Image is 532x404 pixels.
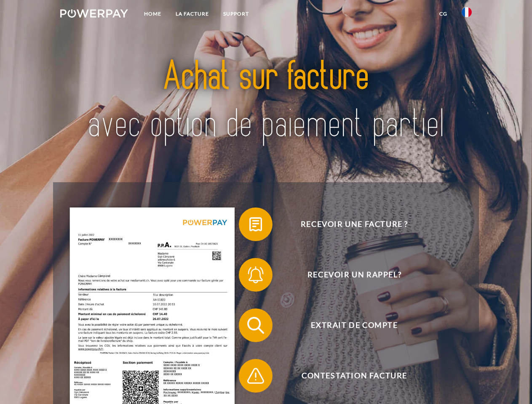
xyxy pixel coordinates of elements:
[239,359,458,393] button: Contestation Facture
[462,7,472,17] img: fr
[251,258,457,292] span: Recevoir un rappel?
[168,6,216,21] a: LA FACTURE
[216,6,256,21] a: Support
[245,214,266,235] img: qb_bill.svg
[60,9,128,18] img: logo-powerpay-white.svg
[251,359,457,393] span: Contestation Facture
[245,315,266,336] img: qb_search.svg
[245,365,266,386] img: qb_warning.svg
[239,258,458,292] button: Recevoir un rappel?
[137,6,168,21] a: Home
[245,264,266,285] img: qb_bell.svg
[80,40,452,161] img: title-powerpay_fr.svg
[432,6,454,21] a: CG
[251,308,457,342] span: Extrait de compte
[239,207,458,241] button: Recevoir une facture ?
[239,308,458,342] button: Extrait de compte
[251,207,457,241] span: Recevoir une facture ?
